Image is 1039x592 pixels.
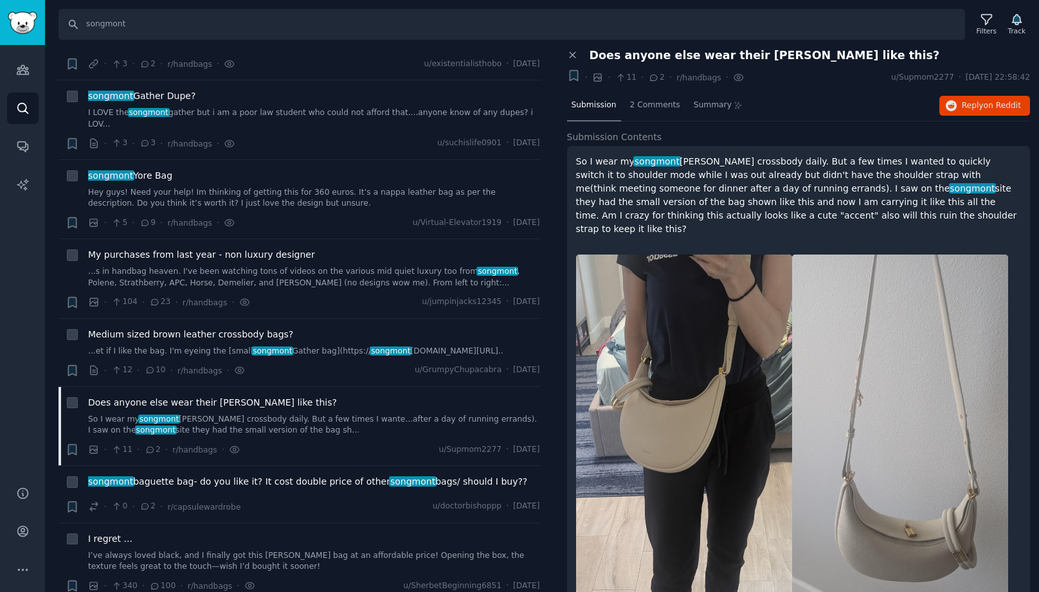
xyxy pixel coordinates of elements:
[170,364,173,377] span: ·
[188,582,232,591] span: r/handbags
[135,426,177,435] span: songmont
[977,26,997,35] div: Filters
[585,71,588,84] span: ·
[111,444,132,456] span: 11
[422,296,501,308] span: u/jumpinjacks12345
[111,580,138,592] span: 340
[939,96,1030,116] button: Replyon Reddit
[137,364,140,377] span: ·
[567,130,662,144] span: Submission Contents
[88,169,172,183] span: Yore Bag
[1008,26,1025,35] div: Track
[959,72,961,84] span: ·
[506,501,509,512] span: ·
[132,57,134,71] span: ·
[437,138,501,149] span: u/suchislife0901
[104,296,107,309] span: ·
[132,216,134,229] span: ·
[633,156,681,166] span: songmont
[513,444,539,456] span: [DATE]
[104,137,107,150] span: ·
[165,443,168,456] span: ·
[132,137,134,150] span: ·
[962,100,1021,112] span: Reply
[615,72,637,84] span: 11
[104,364,107,377] span: ·
[88,346,540,357] a: ...et if I like the bag. I'm eyeing the [smallsongmontGather bag](https://songmont[DOMAIN_NAME][U...
[111,364,132,376] span: 12
[104,500,107,514] span: ·
[572,100,617,111] span: Submission
[506,296,509,308] span: ·
[513,138,539,149] span: [DATE]
[403,580,501,592] span: u/SherbetBeginning6851
[145,364,166,376] span: 10
[513,501,539,512] span: [DATE]
[513,580,539,592] span: [DATE]
[506,58,509,70] span: ·
[138,415,180,424] span: songmont
[88,414,540,436] a: So I wear mysongmont[PERSON_NAME] crossbody daily. But a few times I wante...after a day of runni...
[433,501,501,512] span: u/doctorbishoppp
[87,476,134,487] span: songmont
[132,500,134,514] span: ·
[590,49,940,62] span: Does anyone else wear their [PERSON_NAME] like this?
[231,296,234,309] span: ·
[172,445,217,454] span: r/handbags
[476,267,518,276] span: songmont
[251,346,293,355] span: songmont
[438,444,501,456] span: u/Supmom2277
[513,217,539,229] span: [DATE]
[949,183,997,193] span: songmont
[149,580,176,592] span: 100
[891,72,954,84] span: u/Supmom2277
[183,298,227,307] span: r/handbags
[8,12,37,34] img: GummySearch logo
[88,532,132,546] a: I regret ...
[88,475,527,489] span: baguette bag- do you like it? It cost double price of other bags/ should I buy??
[966,72,1030,84] span: [DATE] 22:58:42
[167,219,212,228] span: r/handbags
[177,366,222,375] span: r/handbags
[142,296,145,309] span: ·
[104,216,107,229] span: ·
[87,91,134,101] span: songmont
[513,58,539,70] span: [DATE]
[87,170,134,181] span: songmont
[370,346,411,355] span: songmont
[576,155,1022,236] p: So I wear my [PERSON_NAME] crossbody daily. But a few times I wanted to quickly switch it to shou...
[88,396,337,409] span: Does anyone else wear their [PERSON_NAME] like this?
[88,107,540,130] a: I LOVE thesongmontgather but i am a poor law student who could not afford that....anyone know of ...
[726,71,728,84] span: ·
[676,73,721,82] span: r/handbags
[389,476,437,487] span: songmont
[506,364,509,376] span: ·
[413,217,501,229] span: u/Virtual-Elevator1919
[88,328,293,341] a: Medium sized brown leather crossbody bags?
[88,475,527,489] a: songmontbaguette bag- do you like it? It cost double price of othersongmontbags/ should I buy??
[217,137,219,150] span: ·
[630,100,680,111] span: 2 Comments
[226,364,229,377] span: ·
[175,296,177,309] span: ·
[104,57,107,71] span: ·
[160,57,163,71] span: ·
[140,501,156,512] span: 2
[160,500,163,514] span: ·
[217,57,219,71] span: ·
[59,9,965,40] input: Search Keyword
[88,248,315,262] a: My purchases from last year - non luxury designer
[140,58,156,70] span: 2
[415,364,501,376] span: u/GrumpyChupacabra
[111,217,127,229] span: 5
[104,443,107,456] span: ·
[160,216,163,229] span: ·
[641,71,644,84] span: ·
[506,138,509,149] span: ·
[217,216,219,229] span: ·
[506,580,509,592] span: ·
